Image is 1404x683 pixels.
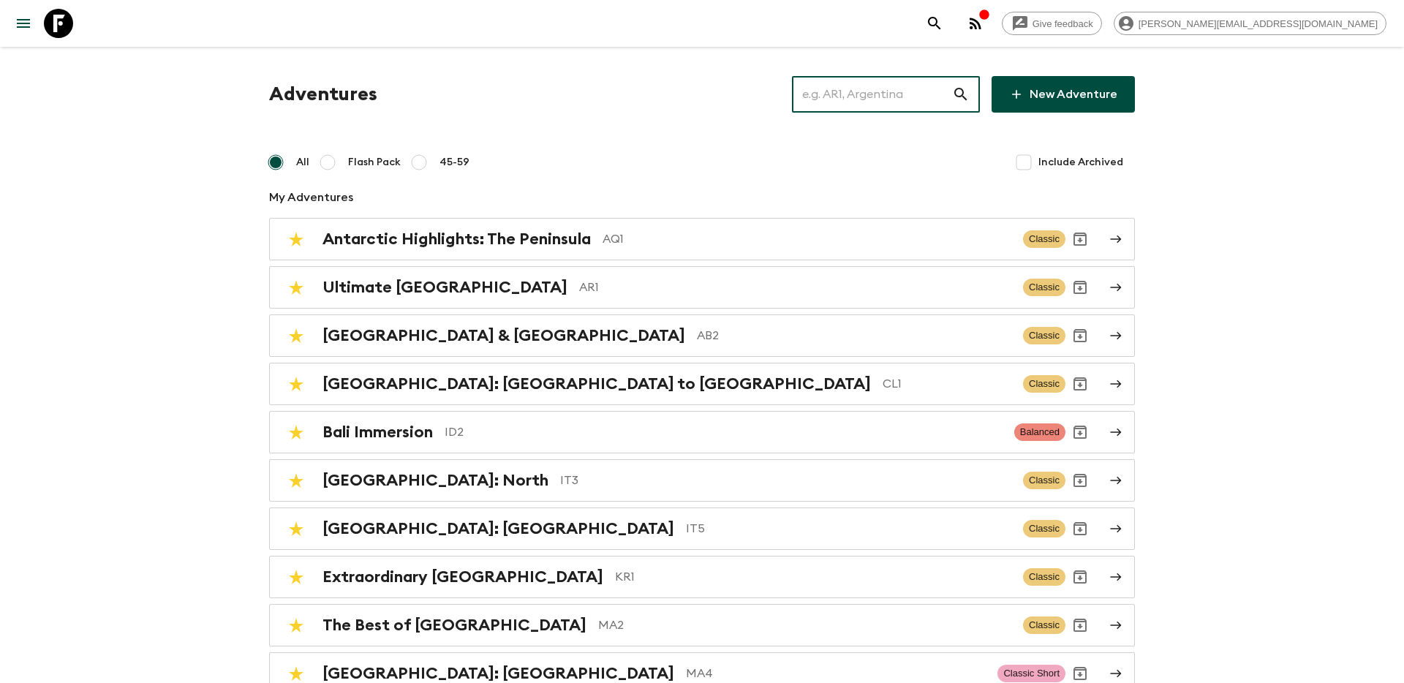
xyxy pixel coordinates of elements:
[269,604,1135,646] a: The Best of [GEOGRAPHIC_DATA]MA2ClassicArchive
[1114,12,1386,35] div: [PERSON_NAME][EMAIL_ADDRESS][DOMAIN_NAME]
[1065,321,1095,350] button: Archive
[1065,418,1095,447] button: Archive
[1065,224,1095,254] button: Archive
[697,327,1011,344] p: AB2
[269,363,1135,405] a: [GEOGRAPHIC_DATA]: [GEOGRAPHIC_DATA] to [GEOGRAPHIC_DATA]CL1ClassicArchive
[883,375,1011,393] p: CL1
[269,507,1135,550] a: [GEOGRAPHIC_DATA]: [GEOGRAPHIC_DATA]IT5ClassicArchive
[322,519,674,538] h2: [GEOGRAPHIC_DATA]: [GEOGRAPHIC_DATA]
[598,616,1011,634] p: MA2
[269,556,1135,598] a: Extraordinary [GEOGRAPHIC_DATA]KR1ClassicArchive
[269,411,1135,453] a: Bali ImmersionID2BalancedArchive
[9,9,38,38] button: menu
[322,423,433,442] h2: Bali Immersion
[792,74,952,115] input: e.g. AR1, Argentina
[269,189,1135,206] p: My Adventures
[1023,230,1065,248] span: Classic
[992,76,1135,113] a: New Adventure
[1065,369,1095,399] button: Archive
[1065,273,1095,302] button: Archive
[296,155,309,170] span: All
[1065,611,1095,640] button: Archive
[920,9,949,38] button: search adventures
[269,266,1135,309] a: Ultimate [GEOGRAPHIC_DATA]AR1ClassicArchive
[1023,279,1065,296] span: Classic
[445,423,1003,441] p: ID2
[1023,327,1065,344] span: Classic
[269,218,1135,260] a: Antarctic Highlights: The PeninsulaAQ1ClassicArchive
[1065,514,1095,543] button: Archive
[686,520,1011,537] p: IT5
[1065,562,1095,592] button: Archive
[1014,423,1065,441] span: Balanced
[1038,155,1123,170] span: Include Archived
[1023,375,1065,393] span: Classic
[322,664,674,683] h2: [GEOGRAPHIC_DATA]: [GEOGRAPHIC_DATA]
[322,567,603,586] h2: Extraordinary [GEOGRAPHIC_DATA]
[269,80,377,109] h1: Adventures
[322,471,548,490] h2: [GEOGRAPHIC_DATA]: North
[439,155,469,170] span: 45-59
[1023,472,1065,489] span: Classic
[1002,12,1102,35] a: Give feedback
[322,616,586,635] h2: The Best of [GEOGRAPHIC_DATA]
[322,374,871,393] h2: [GEOGRAPHIC_DATA]: [GEOGRAPHIC_DATA] to [GEOGRAPHIC_DATA]
[322,278,567,297] h2: Ultimate [GEOGRAPHIC_DATA]
[348,155,401,170] span: Flash Pack
[579,279,1011,296] p: AR1
[269,459,1135,502] a: [GEOGRAPHIC_DATA]: NorthIT3ClassicArchive
[686,665,986,682] p: MA4
[1023,520,1065,537] span: Classic
[322,326,685,345] h2: [GEOGRAPHIC_DATA] & [GEOGRAPHIC_DATA]
[269,314,1135,357] a: [GEOGRAPHIC_DATA] & [GEOGRAPHIC_DATA]AB2ClassicArchive
[1065,466,1095,495] button: Archive
[560,472,1011,489] p: IT3
[603,230,1011,248] p: AQ1
[615,568,1011,586] p: KR1
[1131,18,1386,29] span: [PERSON_NAME][EMAIL_ADDRESS][DOMAIN_NAME]
[1024,18,1101,29] span: Give feedback
[1023,616,1065,634] span: Classic
[322,230,591,249] h2: Antarctic Highlights: The Peninsula
[1023,568,1065,586] span: Classic
[997,665,1065,682] span: Classic Short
